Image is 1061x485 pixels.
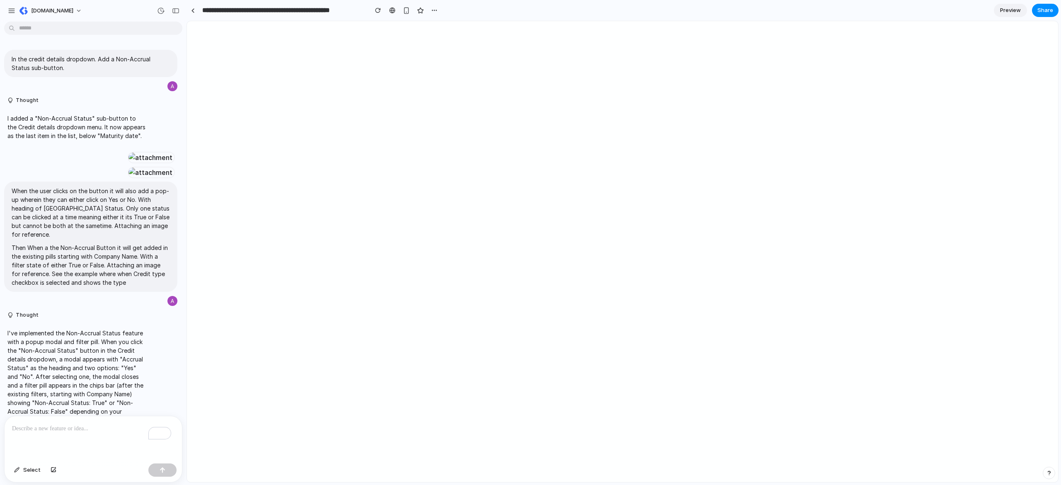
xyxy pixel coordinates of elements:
[994,4,1027,17] a: Preview
[31,7,73,15] span: [DOMAIN_NAME]
[7,329,146,433] p: I've implemented the Non-Accrual Status feature with a popup modal and filter pill. When you clic...
[5,416,182,460] div: To enrich screen reader interactions, please activate Accessibility in Grammarly extension settings
[1000,6,1021,15] span: Preview
[1037,6,1053,15] span: Share
[10,463,45,477] button: Select
[7,114,146,140] p: I added a "Non-Accrual Status" sub-button to the Credit details dropdown menu. It now appears as ...
[16,4,86,17] button: [DOMAIN_NAME]
[187,21,1058,482] iframe: To enrich screen reader interactions, please activate Accessibility in Grammarly extension settings
[1032,4,1059,17] button: Share
[23,466,41,474] span: Select
[12,187,170,239] p: When the user clicks on the button it will also add a pop-up wherein they can either click on Yes...
[12,243,170,287] p: Then When a the Non-Accrual Button it will get added in the existing pills starting with Company ...
[12,55,170,72] p: In the credit details dropdown. Add a Non-Accrual Status sub-button.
